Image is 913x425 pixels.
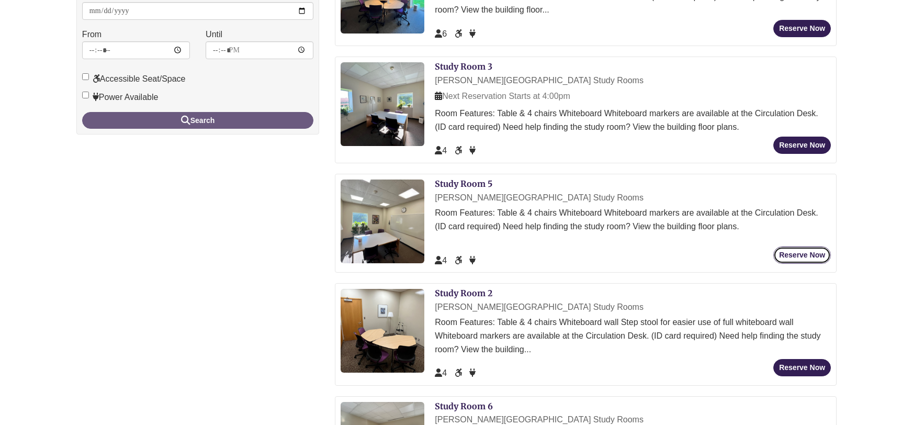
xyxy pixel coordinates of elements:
label: Until [206,28,222,41]
button: Search [82,112,313,129]
span: Power Available [469,146,476,155]
button: Reserve Now [773,247,831,264]
button: Reserve Now [773,20,831,37]
button: Reserve Now [773,137,831,154]
a: Study Room 2 [435,288,492,298]
span: Accessible Seat/Space [455,146,464,155]
label: From [82,28,102,41]
div: [PERSON_NAME][GEOGRAPHIC_DATA] Study Rooms [435,74,831,87]
span: Next Reservation Starts at 4:00pm [435,92,570,100]
span: Accessible Seat/Space [455,29,464,38]
div: Room Features: Table & 4 chairs Whiteboard wall Step stool for easier use of full whiteboard wall... [435,316,831,356]
a: Study Room 3 [435,61,492,72]
button: Reserve Now [773,359,831,376]
label: Power Available [82,91,159,104]
input: Power Available [82,92,89,98]
span: Power Available [469,29,476,38]
span: The capacity of this space [435,368,447,377]
span: Accessible Seat/Space [455,368,464,377]
div: Room Features: Table & 4 chairs Whiteboard Whiteboard markers are available at the Circulation De... [435,107,831,133]
span: The capacity of this space [435,29,447,38]
span: The capacity of this space [435,256,447,265]
a: Study Room 5 [435,178,492,189]
a: Study Room 6 [435,401,493,411]
span: Accessible Seat/Space [455,256,464,265]
div: [PERSON_NAME][GEOGRAPHIC_DATA] Study Rooms [435,300,831,314]
div: [PERSON_NAME][GEOGRAPHIC_DATA] Study Rooms [435,191,831,205]
label: Accessible Seat/Space [82,72,186,86]
input: Accessible Seat/Space [82,73,89,80]
img: Study Room 3 [341,62,424,146]
span: Power Available [469,368,476,377]
span: Power Available [469,256,476,265]
img: Study Room 2 [341,289,424,373]
div: Room Features: Table & 4 chairs Whiteboard Whiteboard markers are available at the Circulation De... [435,206,831,233]
span: The capacity of this space [435,146,447,155]
img: Study Room 5 [341,180,424,263]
